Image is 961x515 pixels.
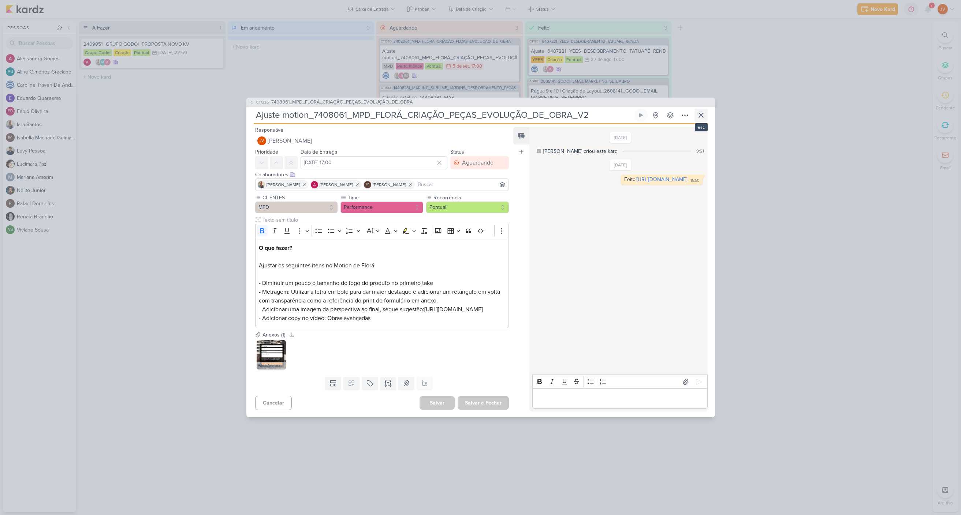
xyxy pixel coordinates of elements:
button: JV [PERSON_NAME] [255,134,509,147]
div: Editor editing area: main [532,388,707,409]
p: JV [260,139,264,143]
span: - Metragem: Utilizar a letra em bold para dar maior destaque e adicionar um retângulo em volta co... [259,288,500,304]
span: [PERSON_NAME] [267,181,300,188]
span: - Adicionar copy no vídeo: Obras avançadas [259,315,370,322]
button: Performance [340,202,423,213]
div: Isabella Machado Guimarães [364,181,371,188]
div: 9:21 [696,148,704,154]
button: CT1326 7408061_MPD_FLORÁ_CRIAÇÃO_PEÇAS_EVOLUÇÃO_DE_OBRA [249,99,413,106]
span: - Adicionar uma imagem da perspectiva ao final, segue sugestão: [259,306,424,313]
div: Editor toolbar [255,224,509,238]
input: Kard Sem Título [254,109,633,122]
input: Select a date [301,156,448,169]
a: [URL][DOMAIN_NAME] [424,306,483,313]
img: Iara Santos [258,181,265,188]
div: Anexos (1) [262,331,285,339]
input: Texto sem título [261,216,509,224]
div: [PERSON_NAME] criou este kard [543,147,618,155]
div: WhatsApp Image [DATE] 08.03.37.jpeg [257,362,286,369]
span: [PERSON_NAME] [373,181,406,188]
div: Joney Viana [257,136,266,145]
span: 7408061_MPD_FLORÁ_CRIAÇÃO_PEÇAS_EVOLUÇÃO_DE_OBRA [271,99,413,106]
span: - Diminuir um pouco o tamanho do logo do produto no primeiro take [259,279,433,287]
img: Alessandra Gomes [311,181,318,188]
label: Status [450,149,464,155]
label: Time [347,194,423,202]
input: Buscar [416,180,507,189]
div: Ligar relógio [638,112,644,118]
div: Editor editing area: main [255,238,509,328]
label: CLIENTES [262,194,338,202]
p: IM [366,183,369,187]
button: Pontual [426,202,509,213]
span: CT1326 [255,99,270,105]
div: 15:50 [690,178,700,184]
div: Feito! [624,176,687,183]
strong: O que fazer? [259,244,292,252]
label: Responsável [255,127,284,133]
label: Prioridade [255,149,278,155]
div: esc [695,123,708,131]
div: Aguardando [462,158,493,167]
a: [URL][DOMAIN_NAME] [637,176,687,183]
span: Ajustar os seguintes itens no Motion de Florá [259,262,374,269]
span: [PERSON_NAME] [320,181,353,188]
div: Editor toolbar [532,375,707,389]
button: Aguardando [450,156,509,169]
button: Cancelar [255,396,292,410]
img: a1mpfZJUSi6dMy2dvy6mFnY5xZV3aPfjIsmrZcQi.jpg [257,340,286,369]
div: Colaboradores [255,171,509,178]
label: Data de Entrega [301,149,337,155]
button: MPD [255,202,338,213]
span: [PERSON_NAME] [268,136,312,145]
label: Recorrência [433,194,509,202]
